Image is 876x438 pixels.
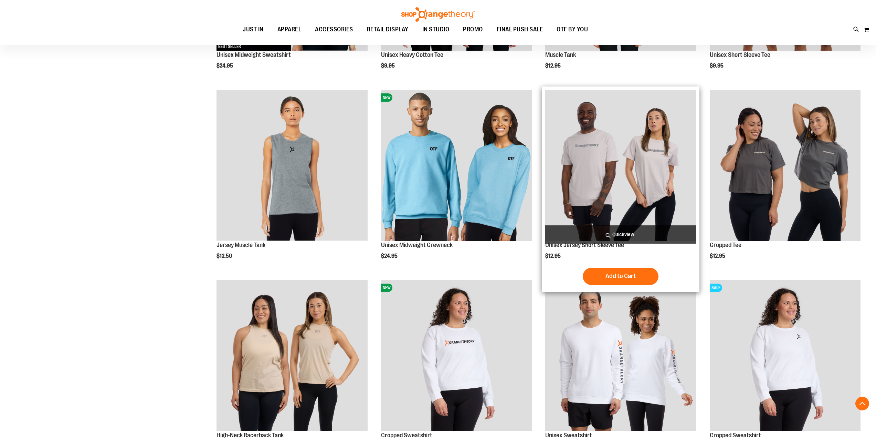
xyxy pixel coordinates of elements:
[550,22,595,38] a: OTF BY YOU
[545,280,696,432] a: Unisex Sweatshirt
[381,90,532,241] img: Unisex Midweight Crewneck
[497,22,543,37] span: FINAL PUSH SALE
[415,22,456,38] a: IN STUDIO
[367,22,409,37] span: RETAIL DISPLAY
[710,90,861,242] a: OTF Womens Crop Tee Grey
[545,253,562,259] span: $12.95
[706,86,864,277] div: product
[308,22,360,38] a: ACCESSORIES
[710,280,861,431] img: Front facing view of Cropped Sweatshirt
[381,90,532,242] a: Unisex Midweight CrewneckNEW
[710,242,741,248] a: Cropped Tee
[545,63,562,69] span: $12.95
[545,51,576,58] a: Muscle Tank
[217,51,291,58] a: Unisex Midweight Sweatshirt
[277,22,302,37] span: APPAREL
[217,242,265,248] a: Jersey Muscle Tank
[217,280,367,431] img: OTF Womens CVC Racerback Tank Tan
[710,284,722,292] span: SALE
[545,280,696,431] img: Unisex Sweatshirt
[542,86,699,292] div: product
[271,22,308,38] a: APPAREL
[381,280,532,432] a: Front of 2024 Q3 Balanced Basic Womens Cropped SweatshirtNEW
[217,280,367,432] a: OTF Womens CVC Racerback Tank Tan
[315,22,353,37] span: ACCESSORIES
[217,90,367,241] img: Jersey Muscle Tank
[710,280,861,432] a: Front facing view of Cropped SweatshirtSALE
[855,397,869,410] button: Back To Top
[557,22,588,37] span: OTF BY YOU
[545,225,696,244] a: Quickview
[545,90,696,241] img: OTF Unisex Jersey SS Tee Grey
[490,22,550,38] a: FINAL PUSH SALE
[545,90,696,242] a: OTF Unisex Jersey SS Tee Grey
[381,93,392,102] span: NEW
[360,22,415,37] a: RETAIL DISPLAY
[378,86,535,277] div: product
[243,22,264,37] span: JUST IN
[463,22,483,37] span: PROMO
[217,63,234,69] span: $24.95
[422,22,450,37] span: IN STUDIO
[381,51,443,58] a: Unisex Heavy Cotton Tee
[710,51,770,58] a: Unisex Short Sleeve Tee
[545,242,624,248] a: Unisex Jersey Short Sleeve Tee
[605,272,636,280] span: Add to Cart
[583,268,658,285] button: Add to Cart
[400,7,476,22] img: Shop Orangetheory
[381,284,392,292] span: NEW
[217,90,367,242] a: Jersey Muscle Tank
[381,280,532,431] img: Front of 2024 Q3 Balanced Basic Womens Cropped Sweatshirt
[710,253,726,259] span: $12.95
[381,63,396,69] span: $9.95
[381,253,399,259] span: $24.95
[217,42,243,51] span: BEST SELLER
[217,253,233,259] span: $12.50
[456,22,490,38] a: PROMO
[213,86,371,277] div: product
[236,22,271,38] a: JUST IN
[710,63,725,69] span: $9.95
[381,242,453,248] a: Unisex Midweight Crewneck
[710,90,861,241] img: OTF Womens Crop Tee Grey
